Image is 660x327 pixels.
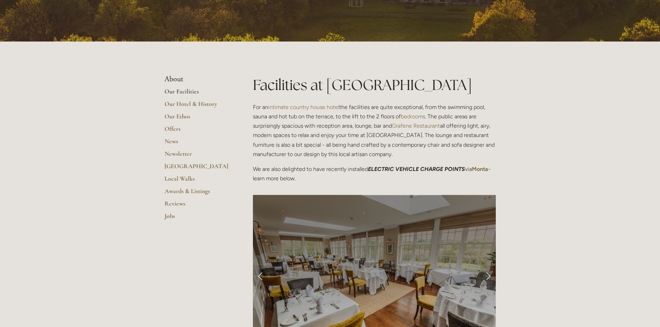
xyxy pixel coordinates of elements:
a: Reviews [165,200,231,212]
a: Our Ethos [165,112,231,125]
a: News [165,137,231,150]
a: Awards & Listings [165,187,231,200]
a: Grafene Restaurant [392,122,440,129]
em: ELECTRIC VEHICLE CHARGE POINTS [368,166,465,172]
a: Previous Slide [253,265,268,286]
a: Monta [472,166,488,172]
a: [GEOGRAPHIC_DATA] [165,162,231,175]
a: Our Hotel & History [165,100,231,112]
a: intimate country house hotel [268,104,339,110]
a: Jobs [165,212,231,225]
li: About [165,75,231,84]
a: Newsletter [165,150,231,162]
a: Offers [165,125,231,137]
a: Next Slide [481,265,496,286]
a: Our Facilities [165,88,231,100]
a: bedrooms [401,113,425,120]
a: Local Walks [165,175,231,187]
h1: Facilities at [GEOGRAPHIC_DATA] [253,75,496,95]
p: We are also delighted to have recently installed via - learn more below. [253,164,496,183]
p: For an the facilities are quite exceptional, from the swimming pool, sauna and hot tub on the ter... [253,102,496,159]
